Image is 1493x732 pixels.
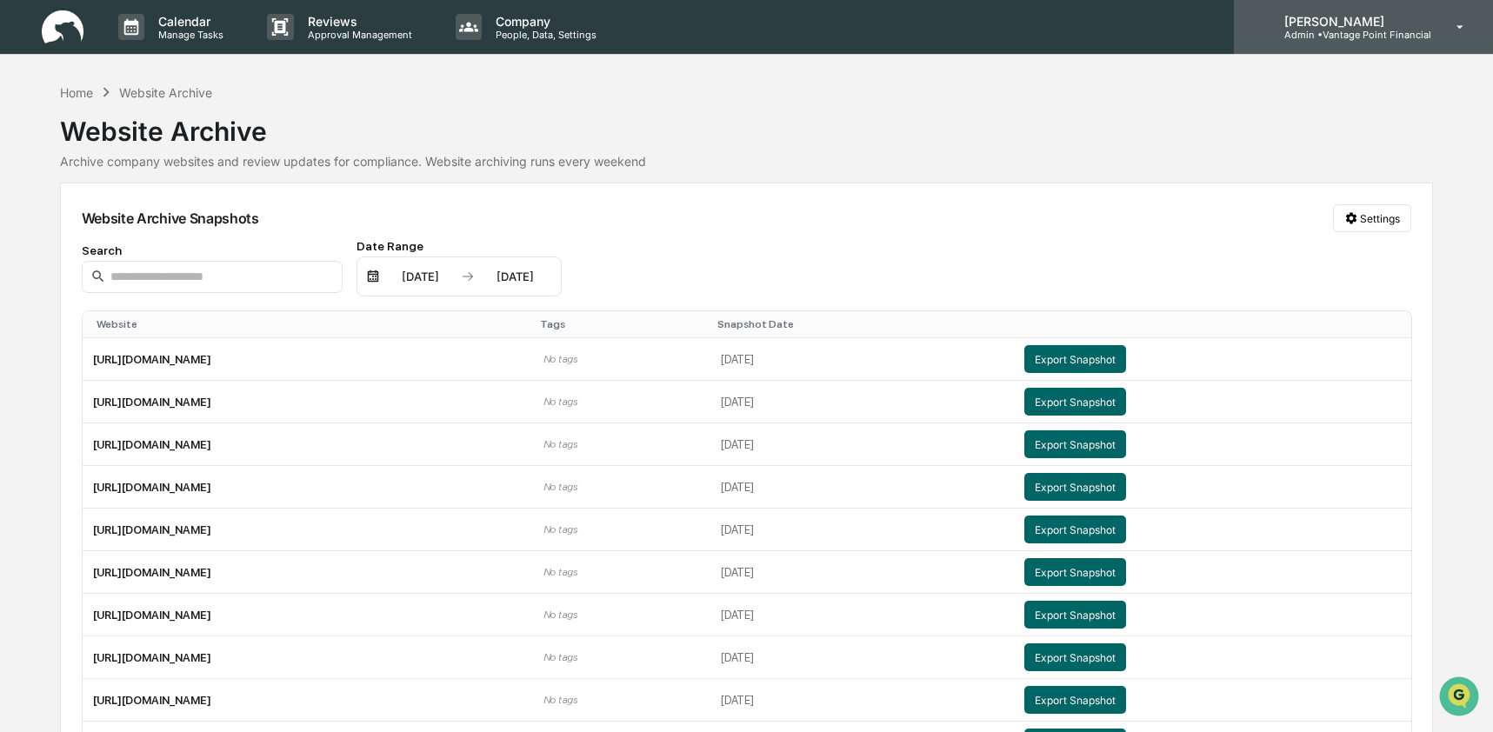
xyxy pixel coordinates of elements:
[710,509,1014,551] td: [DATE]
[83,466,533,509] td: [URL][DOMAIN_NAME]
[478,270,552,283] div: [DATE]
[710,338,1014,381] td: [DATE]
[60,102,1434,147] div: Website Archive
[482,14,605,29] p: Company
[1024,643,1126,671] button: Export Snapshot
[143,219,216,236] span: Attestations
[366,270,380,283] img: calendar
[1024,473,1126,501] button: Export Snapshot
[294,29,421,41] p: Approval Management
[539,318,703,330] div: Toggle SortBy
[543,438,577,450] span: No tags
[296,138,317,159] button: Start new chat
[173,295,210,308] span: Pylon
[710,594,1014,636] td: [DATE]
[1024,516,1126,543] button: Export Snapshot
[482,29,605,41] p: People, Data, Settings
[83,423,533,466] td: [URL][DOMAIN_NAME]
[17,37,317,64] p: How can we help?
[710,636,1014,679] td: [DATE]
[144,29,232,41] p: Manage Tasks
[294,14,421,29] p: Reviews
[543,396,577,408] span: No tags
[1024,430,1126,458] button: Export Snapshot
[83,594,533,636] td: [URL][DOMAIN_NAME]
[1333,204,1411,232] button: Settings
[1024,686,1126,714] button: Export Snapshot
[83,338,533,381] td: [URL][DOMAIN_NAME]
[710,679,1014,722] td: [DATE]
[357,239,562,253] div: Date Range
[710,381,1014,423] td: [DATE]
[1270,14,1431,29] p: [PERSON_NAME]
[83,509,533,551] td: [URL][DOMAIN_NAME]
[97,318,526,330] div: Toggle SortBy
[17,221,31,235] div: 🖐️
[543,694,577,706] span: No tags
[383,270,457,283] div: [DATE]
[461,270,475,283] img: arrow right
[10,212,119,243] a: 🖐️Preclearance
[710,551,1014,594] td: [DATE]
[83,636,533,679] td: [URL][DOMAIN_NAME]
[83,679,533,722] td: [URL][DOMAIN_NAME]
[42,10,83,44] img: logo
[59,133,285,150] div: Start new chat
[119,212,223,243] a: 🗄️Attestations
[1024,558,1126,586] button: Export Snapshot
[543,523,577,536] span: No tags
[35,252,110,270] span: Data Lookup
[543,566,577,578] span: No tags
[82,243,343,257] div: Search
[17,133,49,164] img: 1746055101610-c473b297-6a78-478c-a979-82029cc54cd1
[123,294,210,308] a: Powered byPylon
[144,14,232,29] p: Calendar
[1024,388,1126,416] button: Export Snapshot
[717,318,1007,330] div: Toggle SortBy
[710,423,1014,466] td: [DATE]
[59,150,220,164] div: We're available if you need us!
[1024,601,1126,629] button: Export Snapshot
[1028,318,1403,330] div: Toggle SortBy
[543,651,577,663] span: No tags
[126,221,140,235] div: 🗄️
[35,219,112,236] span: Preclearance
[1024,345,1126,373] button: Export Snapshot
[82,210,259,227] div: Website Archive Snapshots
[60,154,1434,169] div: Archive company websites and review updates for compliance. Website archiving runs every weekend
[83,551,533,594] td: [URL][DOMAIN_NAME]
[119,85,212,100] div: Website Archive
[1437,675,1484,722] iframe: Open customer support
[543,609,577,621] span: No tags
[10,245,117,276] a: 🔎Data Lookup
[60,85,93,100] div: Home
[710,466,1014,509] td: [DATE]
[17,254,31,268] div: 🔎
[543,481,577,493] span: No tags
[543,353,577,365] span: No tags
[1270,29,1431,41] p: Admin • Vantage Point Financial
[83,381,533,423] td: [URL][DOMAIN_NAME]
